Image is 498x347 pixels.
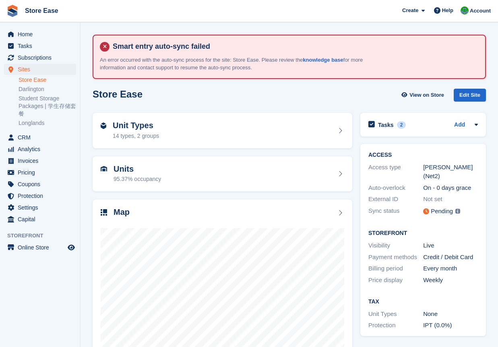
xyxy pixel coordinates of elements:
span: Coupons [18,179,66,190]
div: Not set [423,195,478,204]
span: Help [442,6,453,15]
a: menu [4,179,76,190]
h2: Unit Types [113,121,159,130]
a: menu [4,29,76,40]
div: Weekly [423,276,478,285]
span: Protection [18,190,66,202]
p: An error occurred with the auto-sync process for the site: Store Ease. Please review the for more... [100,56,382,72]
span: View on Store [409,91,444,99]
a: Store Ease [19,76,76,84]
a: menu [4,242,76,253]
div: 14 types, 2 groups [113,132,159,140]
div: Unit Types [368,310,423,319]
span: Account [470,7,491,15]
a: menu [4,132,76,143]
div: Access type [368,163,423,181]
span: Subscriptions [18,52,66,63]
div: 2 [397,121,406,129]
div: Payment methods [368,253,423,262]
h2: Storefront [368,230,478,237]
div: None [423,310,478,319]
span: Capital [18,214,66,225]
img: unit-type-icn-2b2737a686de81e16bb02015468b77c625bbabd49415b5ef34ead5e3b44a266d.svg [101,123,106,129]
div: Price display [368,276,423,285]
a: menu [4,202,76,213]
div: Sync status [368,206,423,216]
a: Longlands [19,119,76,127]
a: Add [454,121,465,130]
div: Edit Site [454,89,486,102]
h2: Units [114,164,161,174]
span: Invoices [18,155,66,166]
div: Protection [368,321,423,330]
a: menu [4,155,76,166]
div: Live [423,241,478,250]
span: Online Store [18,242,66,253]
span: Create [402,6,418,15]
img: Neal Smitheringale [461,6,469,15]
img: stora-icon-8386f47178a22dfd0bd8f6a31ec36ba5ce8667c1dd55bd0f319d3a0aa187defe.svg [6,5,19,17]
a: Edit Site [454,89,486,105]
h2: Store Ease [93,89,143,100]
a: Student Storage Packages | 学生存储套餐 [19,95,76,118]
a: menu [4,167,76,178]
div: On - 0 days grace [423,183,478,193]
img: map-icn-33ee37083ee616e46c38cad1a60f524a97daa1e2b2c8c0bc3eb3415660979fc1.svg [101,209,107,216]
a: Darlington [19,85,76,93]
div: 95.37% occupancy [114,175,161,183]
span: Pricing [18,167,66,178]
span: Analytics [18,143,66,155]
a: menu [4,52,76,63]
a: Unit Types 14 types, 2 groups [93,113,352,148]
div: IPT (0.0%) [423,321,478,330]
a: Store Ease [22,4,62,17]
a: menu [4,40,76,52]
div: Pending [431,207,453,216]
span: Storefront [7,232,80,240]
a: menu [4,143,76,155]
a: menu [4,190,76,202]
div: Every month [423,264,478,273]
div: Auto-overlock [368,183,423,193]
span: CRM [18,132,66,143]
span: Settings [18,202,66,213]
a: Preview store [66,243,76,252]
a: menu [4,214,76,225]
h2: Tasks [378,121,394,129]
h2: ACCESS [368,152,478,158]
a: menu [4,64,76,75]
a: knowledge base [303,57,343,63]
img: unit-icn-7be61d7bf1b0ce9d3e12c5938cc71ed9869f7b940bace4675aadf7bd6d80202e.svg [101,166,107,172]
a: Units 95.37% occupancy [93,156,352,192]
h2: Map [114,208,130,217]
div: Visibility [368,241,423,250]
div: Credit / Debit Card [423,253,478,262]
h2: Tax [368,299,478,305]
img: icon-info-grey-7440780725fd019a000dd9b08b2336e03edf1995a4989e88bcd33f0948082b44.svg [455,209,460,214]
div: Billing period [368,264,423,273]
span: Sites [18,64,66,75]
span: Tasks [18,40,66,52]
h4: Smart entry auto-sync failed [110,42,479,51]
a: View on Store [400,89,447,102]
div: External ID [368,195,423,204]
div: [PERSON_NAME] (Net2) [423,163,478,181]
span: Home [18,29,66,40]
